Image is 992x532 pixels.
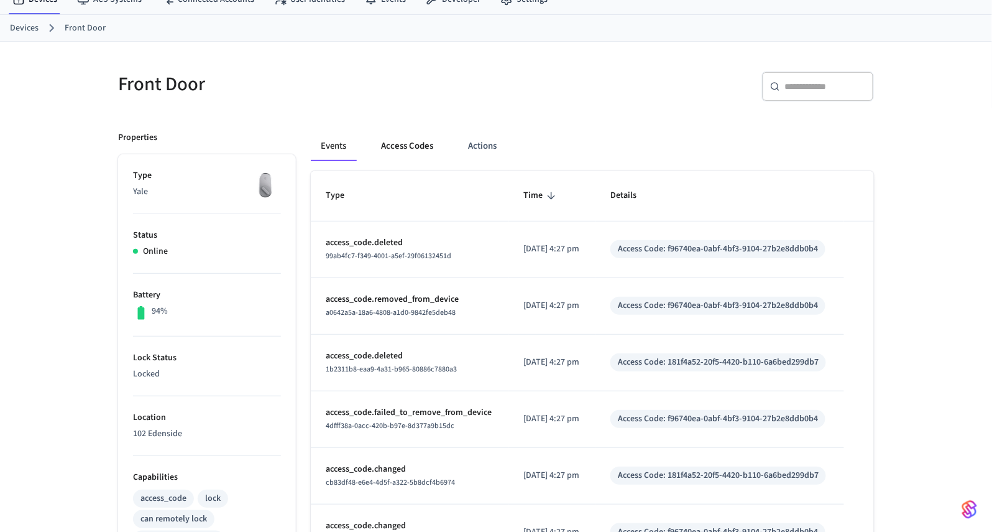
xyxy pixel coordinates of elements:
[326,186,361,205] span: Type
[133,169,281,182] p: Type
[10,22,39,35] a: Devices
[205,492,221,505] div: lock
[326,236,494,250] p: access_code.deleted
[326,293,494,306] p: access_code.removed_from_device
[143,245,168,258] p: Online
[326,350,494,363] p: access_code.deleted
[618,243,818,256] div: Access Code: f96740ea-0abf-4bf3-9104-27b2e8ddb0b4
[140,492,186,505] div: access_code
[618,356,819,369] div: Access Code: 181f4a52-20f5-4420-b110-6a6bed299db7
[133,411,281,424] p: Location
[118,72,489,97] h5: Front Door
[326,364,457,375] span: 1b2311b8-eaa9-4a31-b965-80886c7880a3
[133,185,281,198] p: Yale
[311,131,874,161] div: ant example
[524,299,581,312] p: [DATE] 4:27 pm
[458,131,507,161] button: Actions
[524,243,581,256] p: [DATE] 4:27 pm
[610,186,653,205] span: Details
[524,186,559,205] span: Time
[250,169,281,200] img: August Wifi Smart Lock 3rd Gen, Silver, Front
[618,469,819,482] div: Access Code: 181f4a52-20f5-4420-b110-6a6bed299db7
[326,251,451,261] span: 99ab4fc7-f349-4001-a5ef-29f06132451d
[962,500,977,520] img: SeamLogoGradient.69752ec5.svg
[133,229,281,242] p: Status
[326,477,455,488] span: cb83df48-e6e4-4d5f-a322-5b8dcf4b6974
[326,463,494,476] p: access_code.changed
[133,289,281,302] p: Battery
[133,352,281,365] p: Lock Status
[371,131,443,161] button: Access Codes
[524,356,581,369] p: [DATE] 4:27 pm
[65,22,106,35] a: Front Door
[133,368,281,381] p: Locked
[133,427,281,441] p: 102 Edenside
[152,305,168,318] p: 94%
[311,131,356,161] button: Events
[618,299,818,312] div: Access Code: f96740ea-0abf-4bf3-9104-27b2e8ddb0b4
[326,421,454,431] span: 4dfff38a-0acc-420b-b97e-8d377a9b15dc
[618,413,818,426] div: Access Code: f96740ea-0abf-4bf3-9104-27b2e8ddb0b4
[133,471,281,484] p: Capabilities
[326,307,456,318] span: a0642a5a-18a6-4808-a1d0-9842fe5deb48
[140,513,207,526] div: can remotely lock
[326,406,494,419] p: access_code.failed_to_remove_from_device
[524,413,581,426] p: [DATE] 4:27 pm
[118,131,157,144] p: Properties
[524,469,581,482] p: [DATE] 4:27 pm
